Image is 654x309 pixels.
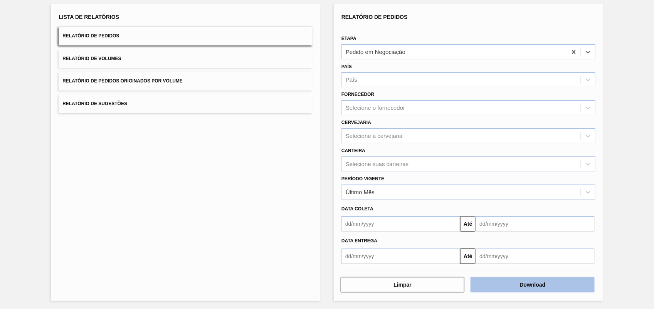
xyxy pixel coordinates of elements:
[341,249,460,264] input: dd/mm/yyyy
[346,161,409,167] div: Selecione suas carteiras
[341,64,352,69] label: País
[341,206,373,212] span: Data coleta
[59,49,313,68] button: Relatório de Volumes
[476,216,594,232] input: dd/mm/yyyy
[341,14,408,20] span: Relatório de Pedidos
[341,92,374,97] label: Fornecedor
[62,78,183,84] span: Relatório de Pedidos Originados por Volume
[460,216,476,232] button: Até
[59,72,313,91] button: Relatório de Pedidos Originados por Volume
[341,176,384,181] label: Período Vigente
[471,277,594,292] button: Download
[59,94,313,113] button: Relatório de Sugestões
[341,148,365,153] label: Carteira
[341,216,460,232] input: dd/mm/yyyy
[62,33,119,39] span: Relatório de Pedidos
[59,14,119,20] span: Lista de Relatórios
[346,105,405,111] div: Selecione o fornecedor
[460,249,476,264] button: Até
[346,133,403,139] div: Selecione a cervejaria
[346,77,357,83] div: País
[62,56,121,61] span: Relatório de Volumes
[341,120,371,125] label: Cervejaria
[341,277,464,292] button: Limpar
[59,27,313,45] button: Relatório de Pedidos
[346,189,375,195] div: Último Mês
[341,36,356,41] label: Etapa
[341,238,377,244] span: Data entrega
[476,249,594,264] input: dd/mm/yyyy
[62,101,127,106] span: Relatório de Sugestões
[346,49,405,55] div: Pedido em Negociação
